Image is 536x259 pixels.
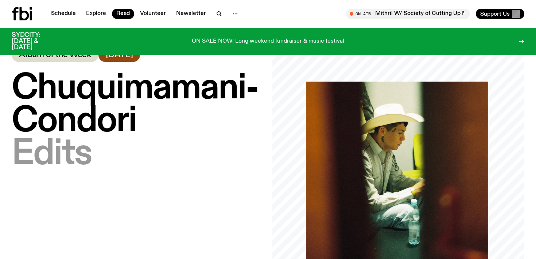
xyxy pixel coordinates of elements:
p: ON SALE NOW! Long weekend fundraiser & music festival [192,38,344,45]
span: [DATE] [106,51,133,59]
a: Explore [82,9,110,19]
span: Album of the Week [19,51,91,59]
span: Support Us [480,11,510,17]
span: Edits [12,136,92,172]
a: Newsletter [172,9,210,19]
h3: SYDCITY: [DATE] & [DATE] [12,32,58,51]
button: Support Us [476,9,524,19]
span: Chuquimamani-Condori [12,70,258,140]
a: Read [112,9,134,19]
a: Schedule [47,9,80,19]
button: On AirMithril W/ Society of Cutting Up Men (S.C.U.M) - Guest Programming!! [346,9,470,19]
a: Volunteer [136,9,170,19]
